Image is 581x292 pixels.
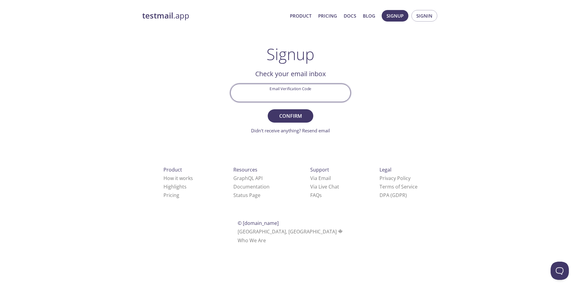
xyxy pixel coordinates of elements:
[416,12,432,20] span: Signin
[380,166,391,173] span: Legal
[163,166,182,173] span: Product
[163,175,193,182] a: How it works
[266,45,315,63] h1: Signup
[380,192,407,199] a: DPA (GDPR)
[310,175,331,182] a: Via Email
[319,192,322,199] span: s
[233,183,270,190] a: Documentation
[310,183,339,190] a: Via Live Chat
[310,166,329,173] span: Support
[318,12,337,20] a: Pricing
[380,183,418,190] a: Terms of Service
[230,69,351,79] h2: Check your email inbox
[251,127,330,134] a: Didn't receive anything? Resend email
[411,10,437,22] button: Signin
[344,12,356,20] a: Docs
[290,12,311,20] a: Product
[274,112,307,120] span: Confirm
[551,262,569,280] iframe: Help Scout Beacon - Open
[142,11,285,21] a: testmail.app
[380,175,411,182] a: Privacy Policy
[387,12,404,20] span: Signup
[238,237,266,244] a: Who We Are
[163,192,179,199] a: Pricing
[268,109,313,123] button: Confirm
[233,175,263,182] a: GraphQL API
[142,10,173,21] strong: testmail
[382,10,408,22] button: Signup
[233,166,257,173] span: Resources
[310,192,322,199] a: FAQ
[238,220,279,226] span: © [DOMAIN_NAME]
[163,183,187,190] a: Highlights
[363,12,375,20] a: Blog
[238,228,344,235] span: [GEOGRAPHIC_DATA], [GEOGRAPHIC_DATA]
[233,192,260,199] a: Status Page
